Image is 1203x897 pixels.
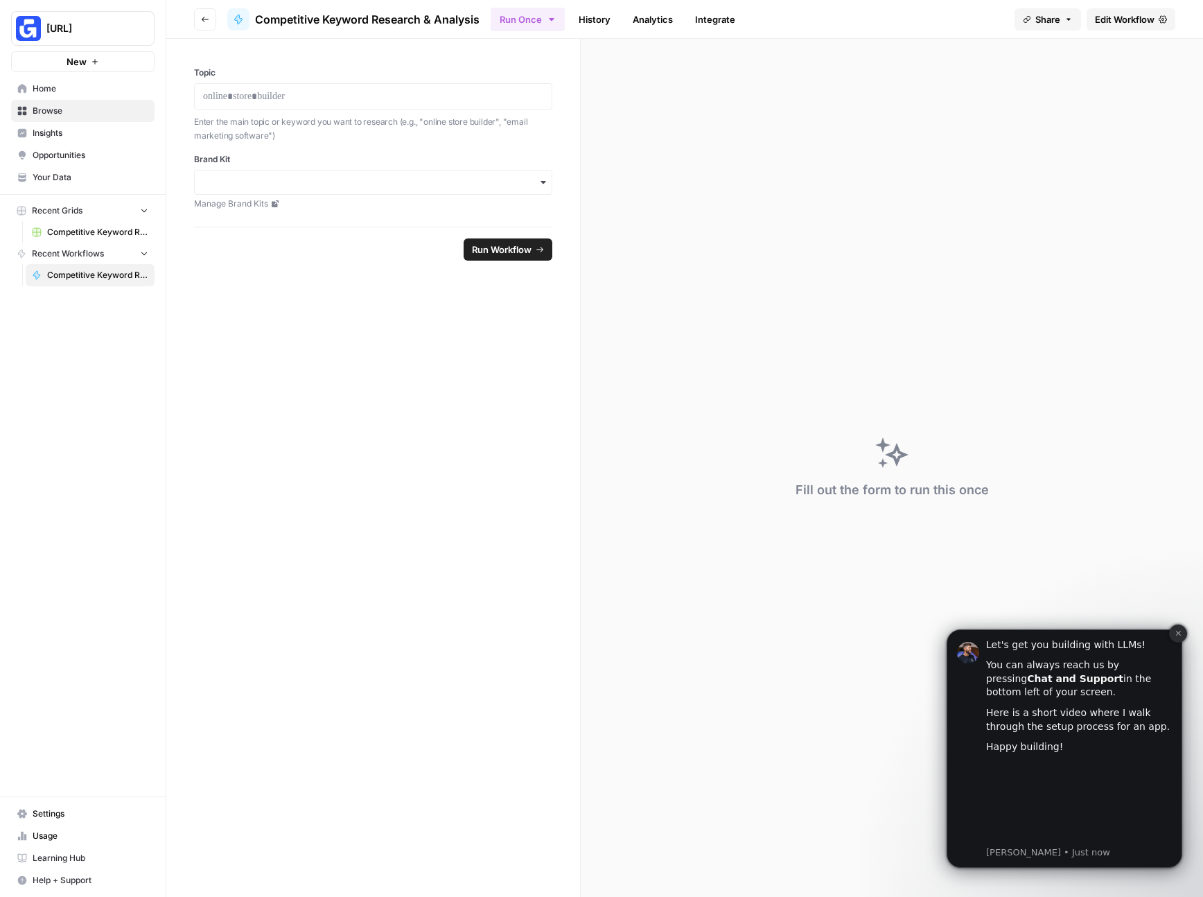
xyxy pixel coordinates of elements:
[227,8,480,31] a: Competitive Keyword Research & Analysis
[32,247,104,260] span: Recent Workflows
[687,8,744,31] a: Integrate
[47,226,148,238] span: Competitive Keyword Research & Analysis Grid
[46,21,130,35] span: [URL]
[11,869,155,891] button: Help + Support
[11,825,155,847] a: Usage
[11,803,155,825] a: Settings
[1035,12,1060,26] span: Share
[1095,12,1154,26] span: Edit Workflow
[11,78,155,100] a: Home
[11,11,155,46] button: Workspace: Genstore.ai
[33,830,148,842] span: Usage
[570,8,619,31] a: History
[491,8,565,31] button: Run Once
[11,847,155,869] a: Learning Hub
[11,122,155,144] a: Insights
[11,100,155,122] a: Browse
[472,243,532,256] span: Run Workflow
[11,243,155,264] button: Recent Workflows
[194,67,552,79] label: Topic
[33,171,148,184] span: Your Data
[464,238,552,261] button: Run Workflow
[47,269,148,281] span: Competitive Keyword Research & Analysis
[32,204,82,217] span: Recent Grids
[11,51,155,72] button: New
[33,127,148,139] span: Insights
[1087,8,1175,31] a: Edit Workflow
[624,8,681,31] a: Analytics
[796,480,989,500] div: Fill out the form to run this once
[33,874,148,887] span: Help + Support
[60,149,246,232] iframe: youtube
[67,55,87,69] span: New
[255,11,480,28] span: Competitive Keyword Research & Analysis
[11,200,155,221] button: Recent Grids
[33,105,148,117] span: Browse
[16,16,41,41] img: Genstore.ai Logo
[26,264,155,286] a: Competitive Keyword Research & Analysis
[33,852,148,864] span: Learning Hub
[11,144,155,166] a: Opportunities
[194,153,552,166] label: Brand Kit
[194,115,552,142] p: Enter the main topic or keyword you want to research (e.g., "online store builder", "email market...
[33,82,148,95] span: Home
[11,166,155,189] a: Your Data
[243,12,261,31] button: Dismiss notification
[26,221,155,243] a: Competitive Keyword Research & Analysis Grid
[60,234,246,247] p: Message from Steven, sent Just now
[33,149,148,162] span: Opportunities
[1015,8,1081,31] button: Share
[33,808,148,820] span: Settings
[194,198,552,210] a: Manage Brand Kits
